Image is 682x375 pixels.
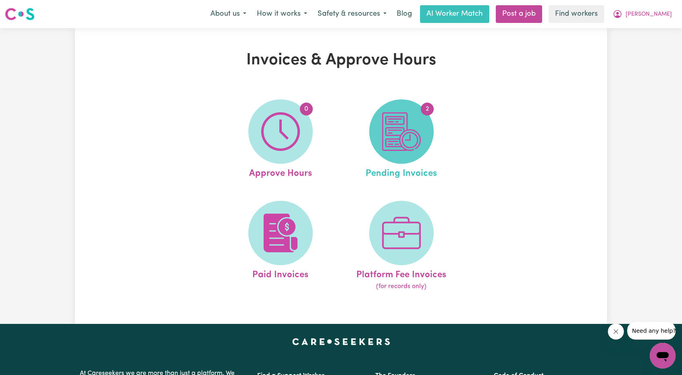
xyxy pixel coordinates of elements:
a: Careseekers home page [292,338,390,345]
a: AI Worker Match [420,5,489,23]
span: 0 [300,103,313,115]
span: Paid Invoices [252,265,308,282]
a: Find workers [549,5,604,23]
a: Approve Hours [222,99,339,181]
button: About us [205,6,252,23]
span: Platform Fee Invoices [356,265,446,282]
a: Platform Fee Invoices(for records only) [343,201,460,292]
button: How it works [252,6,312,23]
button: My Account [607,6,677,23]
iframe: Button to launch messaging window [650,343,676,369]
a: Blog [392,5,417,23]
iframe: Close message [608,323,624,340]
span: (for records only) [376,282,426,291]
img: Careseekers logo [5,7,35,21]
span: 2 [421,103,434,115]
span: Need any help? [5,6,49,12]
a: Post a job [496,5,542,23]
button: Safety & resources [312,6,392,23]
h1: Invoices & Approve Hours [168,51,514,70]
span: Approve Hours [249,164,312,181]
span: Pending Invoices [366,164,437,181]
a: Paid Invoices [222,201,339,292]
span: [PERSON_NAME] [626,10,672,19]
a: Careseekers logo [5,5,35,23]
iframe: Message from company [627,322,676,340]
a: Pending Invoices [343,99,460,181]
